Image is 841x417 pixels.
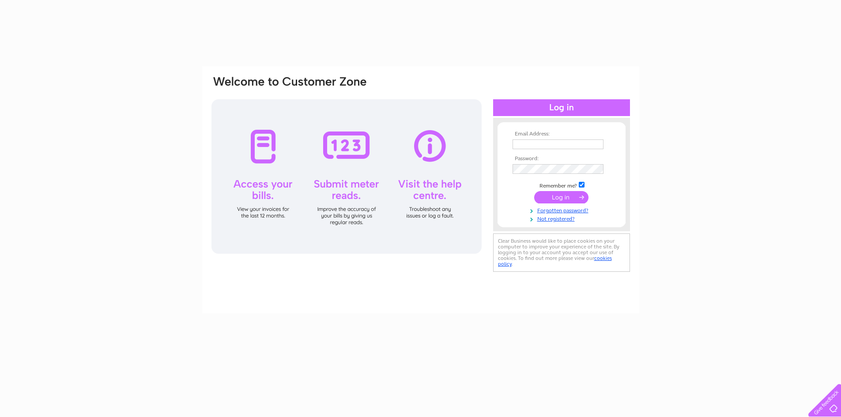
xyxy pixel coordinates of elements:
[513,214,613,222] a: Not registered?
[510,131,613,137] th: Email Address:
[510,156,613,162] th: Password:
[510,180,613,189] td: Remember me?
[498,255,612,267] a: cookies policy
[493,233,630,272] div: Clear Business would like to place cookies on your computer to improve your experience of the sit...
[513,206,613,214] a: Forgotten password?
[534,191,588,203] input: Submit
